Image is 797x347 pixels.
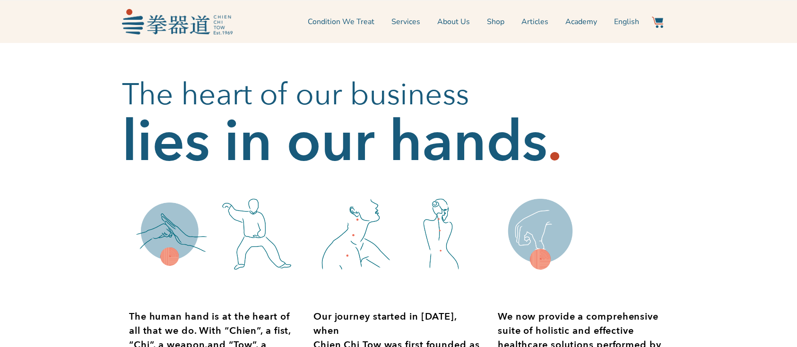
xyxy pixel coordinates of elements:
[565,10,597,34] a: Academy
[614,10,639,34] a: Switch to English
[122,123,547,161] h2: lies in our hands
[521,10,548,34] a: Articles
[437,10,470,34] a: About Us
[487,10,504,34] a: Shop
[614,16,639,27] span: English
[391,10,420,34] a: Services
[652,17,663,28] img: Website Icon-03
[122,76,675,114] h2: The heart of our business
[237,10,639,34] nav: Menu
[547,123,562,161] h2: .
[308,10,374,34] a: Condition We Treat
